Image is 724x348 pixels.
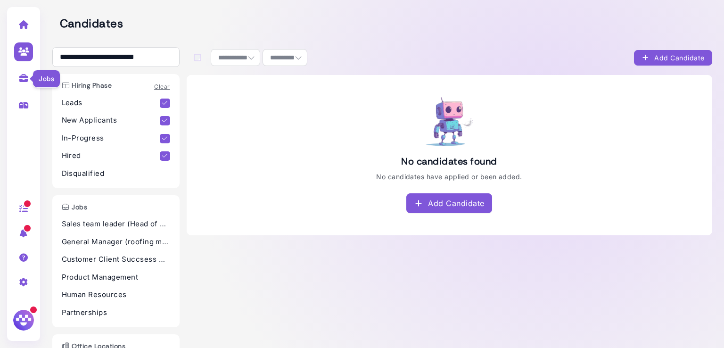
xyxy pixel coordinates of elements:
button: Add Candidate [634,50,712,66]
p: Leads [62,98,160,108]
h2: No candidates found [401,156,497,167]
div: Jobs [33,70,60,88]
img: Robot in business suit [426,97,473,147]
h3: Jobs [57,203,92,211]
p: Human Resources [62,290,170,300]
p: Partnerships [62,307,170,318]
p: Hired [62,150,160,161]
div: Add Candidate [642,53,705,63]
h3: Hiring Phase [57,82,117,90]
p: In-Progress [62,133,160,144]
p: General Manager (roofing marketplace) [62,237,170,248]
div: Add Candidate [414,198,484,209]
p: Disqualified [62,168,170,179]
h2: Candidates [60,17,712,31]
p: Sales team leader (Head of sales) [62,219,170,230]
button: Add Candidate [406,193,492,213]
p: New Applicants [62,115,160,126]
a: Jobs [9,66,39,90]
p: Product Management [62,272,170,283]
a: Clear [154,83,170,90]
p: Customer Client Succsess Director [62,254,170,265]
img: Megan [12,308,35,332]
p: No candidates have applied or been added. [376,172,522,182]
